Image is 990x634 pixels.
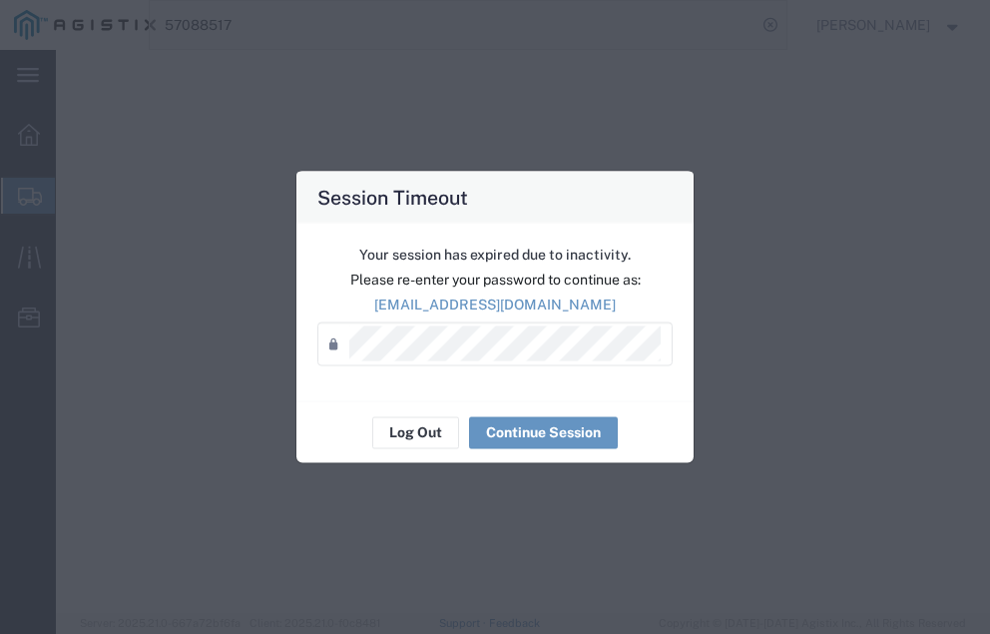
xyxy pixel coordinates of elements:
p: Your session has expired due to inactivity. [317,244,673,265]
p: [EMAIL_ADDRESS][DOMAIN_NAME] [317,294,673,315]
button: Continue Session [469,416,618,448]
button: Log Out [372,416,459,448]
h4: Session Timeout [317,182,468,211]
p: Please re-enter your password to continue as: [317,269,673,290]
